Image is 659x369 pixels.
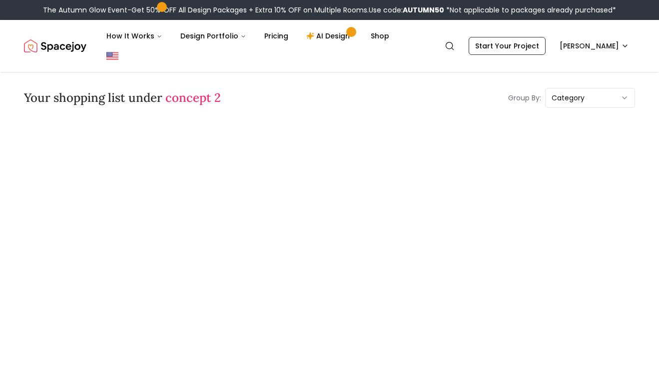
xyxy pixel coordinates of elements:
button: [PERSON_NAME] [554,37,635,55]
nav: Global [24,20,635,72]
a: Pricing [256,26,296,46]
img: Spacejoy Logo [24,36,86,56]
button: How It Works [98,26,170,46]
span: *Not applicable to packages already purchased* [444,5,616,15]
a: AI Design [298,26,361,46]
a: Start Your Project [469,37,546,55]
div: The Autumn Glow Event-Get 50% OFF All Design Packages + Extra 10% OFF on Multiple Rooms. [43,5,616,15]
button: Design Portfolio [172,26,254,46]
span: concept 2 [165,90,221,105]
span: Use code: [369,5,444,15]
a: Spacejoy [24,36,86,56]
h3: Your shopping list under [24,90,221,106]
a: Shop [363,26,397,46]
img: United States [106,50,118,62]
b: AUTUMN50 [403,5,444,15]
nav: Main [98,26,397,46]
p: Group By: [508,93,541,103]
